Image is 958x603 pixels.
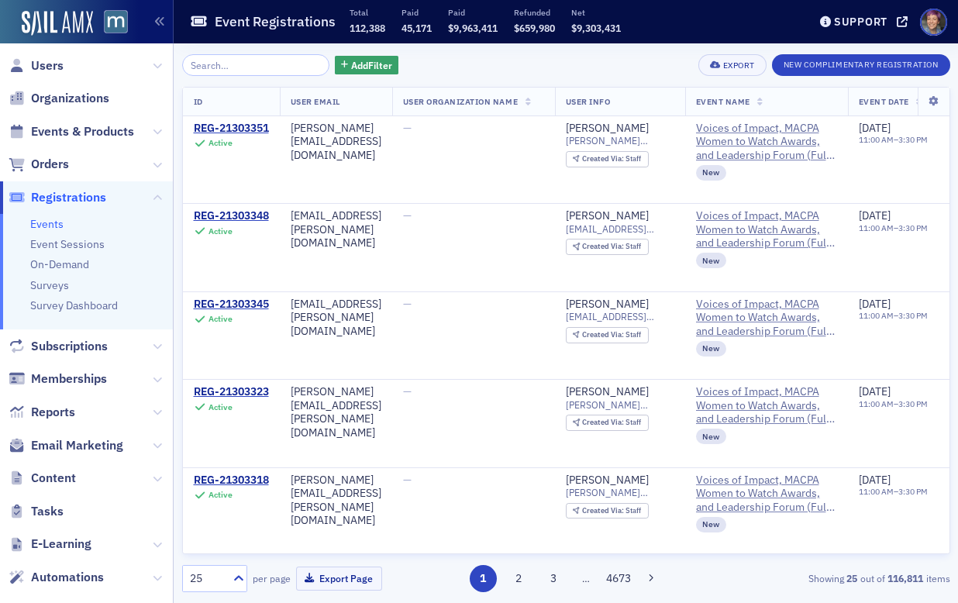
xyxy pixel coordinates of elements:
span: Tasks [31,503,64,520]
div: Active [208,138,233,148]
a: [PERSON_NAME] [566,474,649,488]
a: E-Learning [9,536,91,553]
a: Tasks [9,503,64,520]
a: Organizations [9,90,109,107]
span: Users [31,57,64,74]
div: Created Via: Staff [566,503,649,519]
time: 3:30 PM [898,134,928,145]
time: 3:30 PM [898,222,928,233]
span: $9,963,411 [448,22,498,34]
span: Event Name [696,96,750,107]
span: Profile [920,9,947,36]
span: User Info [566,96,611,107]
div: Created Via: Staff [566,327,649,343]
time: 11:00 AM [859,310,894,321]
span: Organizations [31,90,109,107]
span: Created Via : [582,153,625,164]
span: — [403,121,412,135]
h1: Event Registrations [215,12,336,31]
div: [EMAIL_ADDRESS][PERSON_NAME][DOMAIN_NAME] [291,298,381,339]
div: Showing out of items [705,571,949,585]
time: 11:00 AM [859,486,894,497]
time: 3:30 PM [898,398,928,409]
span: Automations [31,569,104,586]
div: 25 [190,570,224,587]
span: User Email [291,96,340,107]
p: Paid [401,7,432,18]
a: Orders [9,156,69,173]
a: Automations [9,569,104,586]
span: Events & Products [31,123,134,140]
button: New Complimentary Registration [772,54,950,76]
a: Voices of Impact, MACPA Women to Watch Awards, and Leadership Forum (Full Day Attendance) [696,298,837,339]
span: $9,303,431 [571,22,621,34]
span: E-Learning [31,536,91,553]
span: — [403,384,412,398]
time: 11:00 AM [859,134,894,145]
div: – [859,487,928,497]
div: Active [208,314,233,324]
button: AddFilter [335,56,398,75]
span: Add Filter [351,58,392,72]
span: 112,388 [350,22,385,34]
div: Created Via: Staff [566,239,649,255]
a: REG-21303345 [194,298,269,312]
div: Staff [582,331,641,339]
a: Voices of Impact, MACPA Women to Watch Awards, and Leadership Forum (Full Day Attendance) [696,474,837,515]
span: [DATE] [859,121,891,135]
span: [DATE] [859,473,891,487]
time: 11:00 AM [859,222,894,233]
label: per page [253,571,291,585]
div: Staff [582,507,641,515]
div: – [859,399,928,409]
div: Created Via: Staff [566,151,649,167]
a: Voices of Impact, MACPA Women to Watch Awards, and Leadership Forum (Full Day Attendance) [696,385,837,426]
div: Active [208,226,233,236]
span: Created Via : [582,417,625,427]
span: User Organization Name [403,96,519,107]
time: 3:30 PM [898,310,928,321]
button: 2 [505,565,532,592]
p: Paid [448,7,498,18]
span: — [403,297,412,311]
div: [PERSON_NAME][EMAIL_ADDRESS][PERSON_NAME][DOMAIN_NAME] [291,385,381,439]
a: Surveys [30,278,69,292]
span: … [575,571,597,585]
a: REG-21303318 [194,474,269,488]
span: Created Via : [582,505,625,515]
span: ID [194,96,203,107]
div: New [696,253,727,268]
img: SailAMX [104,10,128,34]
span: Reports [31,404,75,421]
a: Events & Products [9,123,134,140]
time: 3:30 PM [898,486,928,497]
span: [PERSON_NAME][EMAIL_ADDRESS][DOMAIN_NAME] [566,135,674,146]
a: Voices of Impact, MACPA Women to Watch Awards, and Leadership Forum (Full Day Attendance) [696,209,837,250]
span: Event Date [859,96,909,107]
span: [PERSON_NAME][EMAIL_ADDRESS][PERSON_NAME][DOMAIN_NAME] [566,399,674,411]
span: Memberships [31,370,107,388]
a: Registrations [9,189,106,206]
div: Staff [582,419,641,427]
span: Created Via : [582,241,625,251]
time: 11:00 AM [859,398,894,409]
a: Memberships [9,370,107,388]
div: New [696,341,727,357]
a: Reports [9,404,75,421]
span: [DATE] [859,384,891,398]
a: Events [30,217,64,231]
div: [EMAIL_ADDRESS][PERSON_NAME][DOMAIN_NAME] [291,209,381,250]
button: 1 [470,565,497,592]
div: REG-21303348 [194,209,269,223]
div: [PERSON_NAME][EMAIL_ADDRESS][DOMAIN_NAME] [291,122,381,163]
span: 45,171 [401,22,432,34]
span: Email Marketing [31,437,123,454]
span: — [403,208,412,222]
strong: 25 [844,571,860,585]
a: Email Marketing [9,437,123,454]
a: [PERSON_NAME] [566,298,649,312]
a: REG-21303323 [194,385,269,399]
div: – [859,223,928,233]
